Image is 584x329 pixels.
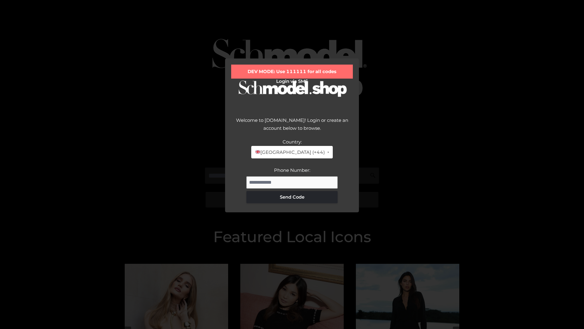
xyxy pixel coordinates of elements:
[255,148,325,156] span: [GEOGRAPHIC_DATA] (+44)
[274,167,310,173] label: Phone Number:
[231,65,353,79] div: DEV MODE: Use 111111 for all codes
[246,191,338,203] button: Send Code
[231,116,353,138] div: Welcome to [DOMAIN_NAME]! Login or create an account below to browse.
[255,150,260,154] img: 🇬🇧
[283,139,302,145] label: Country:
[231,79,353,84] h2: Login via SMS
